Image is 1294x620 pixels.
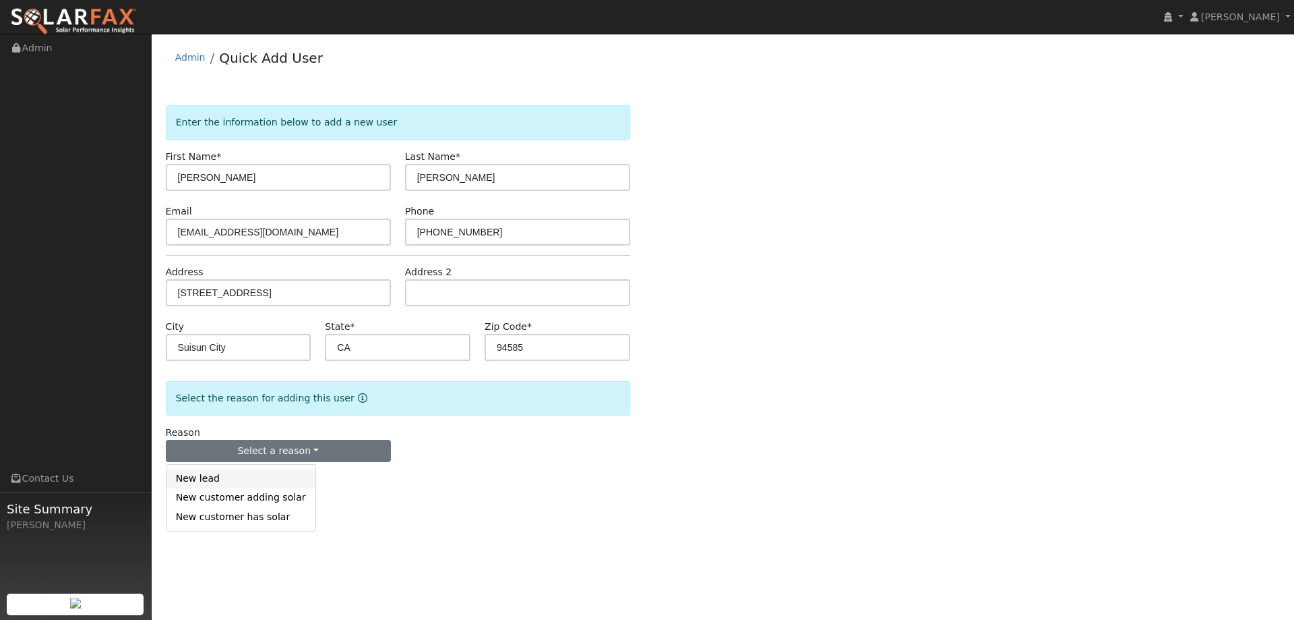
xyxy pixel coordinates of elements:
[166,204,192,219] label: Email
[405,204,435,219] label: Phone
[7,518,144,532] div: [PERSON_NAME]
[166,265,204,279] label: Address
[350,321,355,332] span: Required
[7,500,144,518] span: Site Summary
[10,7,137,36] img: SolarFax
[166,150,222,164] label: First Name
[405,265,452,279] label: Address 2
[175,52,206,63] a: Admin
[166,320,185,334] label: City
[166,440,391,463] button: Select a reason
[219,50,323,66] a: Quick Add User
[166,381,630,416] div: Select the reason for adding this user
[405,150,460,164] label: Last Name
[166,470,315,488] a: New lead
[166,507,315,526] a: New customer has solar
[166,488,315,507] a: New customer adding solar
[166,426,200,440] label: Reason
[70,598,81,609] img: retrieve
[216,151,221,162] span: Required
[485,320,532,334] label: Zip Code
[355,393,367,403] a: Reason for new user
[527,321,532,332] span: Required
[456,151,460,162] span: Required
[1201,11,1280,22] span: [PERSON_NAME]
[166,105,630,140] div: Enter the information below to add a new user
[325,320,355,334] label: State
